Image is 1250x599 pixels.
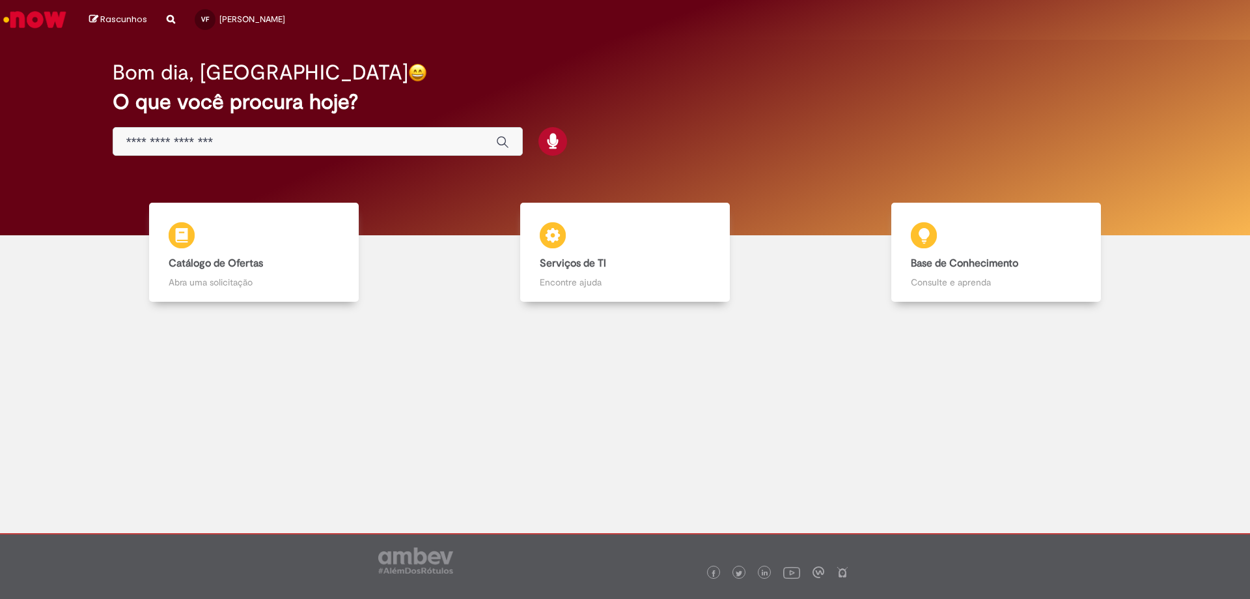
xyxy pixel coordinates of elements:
b: Base de Conhecimento [911,257,1018,270]
h2: Bom dia, [GEOGRAPHIC_DATA] [113,61,408,84]
img: logo_footer_facebook.png [710,570,717,577]
a: Base de Conhecimento Consulte e aprenda [811,203,1182,302]
a: Rascunhos [89,14,147,26]
img: logo_footer_youtube.png [783,564,800,581]
span: VF [201,15,209,23]
p: Consulte e aprenda [911,276,1081,289]
span: [PERSON_NAME] [219,14,285,25]
p: Abra uma solicitação [169,276,339,289]
a: Catálogo de Ofertas Abra uma solicitação [68,203,439,302]
img: logo_footer_linkedin.png [762,570,768,577]
img: logo_footer_naosei.png [837,566,848,578]
h2: O que você procura hoje? [113,91,1138,113]
img: logo_footer_ambev_rotulo_gray.png [378,548,453,574]
img: ServiceNow [1,7,68,33]
b: Serviços de TI [540,257,606,270]
b: Catálogo de Ofertas [169,257,263,270]
img: logo_footer_workplace.png [812,566,824,578]
img: happy-face.png [408,63,427,82]
span: Rascunhos [100,13,147,25]
img: logo_footer_twitter.png [736,570,742,577]
p: Encontre ajuda [540,276,710,289]
a: Serviços de TI Encontre ajuda [439,203,811,302]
